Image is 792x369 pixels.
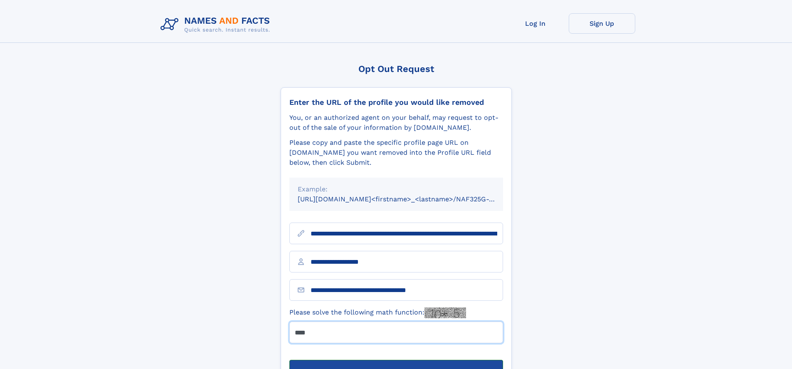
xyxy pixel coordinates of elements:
[298,195,519,203] small: [URL][DOMAIN_NAME]<firstname>_<lastname>/NAF325G-xxxxxxxx
[569,13,635,34] a: Sign Up
[157,13,277,36] img: Logo Names and Facts
[289,113,503,133] div: You, or an authorized agent on your behalf, may request to opt-out of the sale of your informatio...
[289,98,503,107] div: Enter the URL of the profile you would like removed
[289,307,466,318] label: Please solve the following math function:
[298,184,495,194] div: Example:
[289,138,503,168] div: Please copy and paste the specific profile page URL on [DOMAIN_NAME] you want removed into the Pr...
[502,13,569,34] a: Log In
[281,64,512,74] div: Opt Out Request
